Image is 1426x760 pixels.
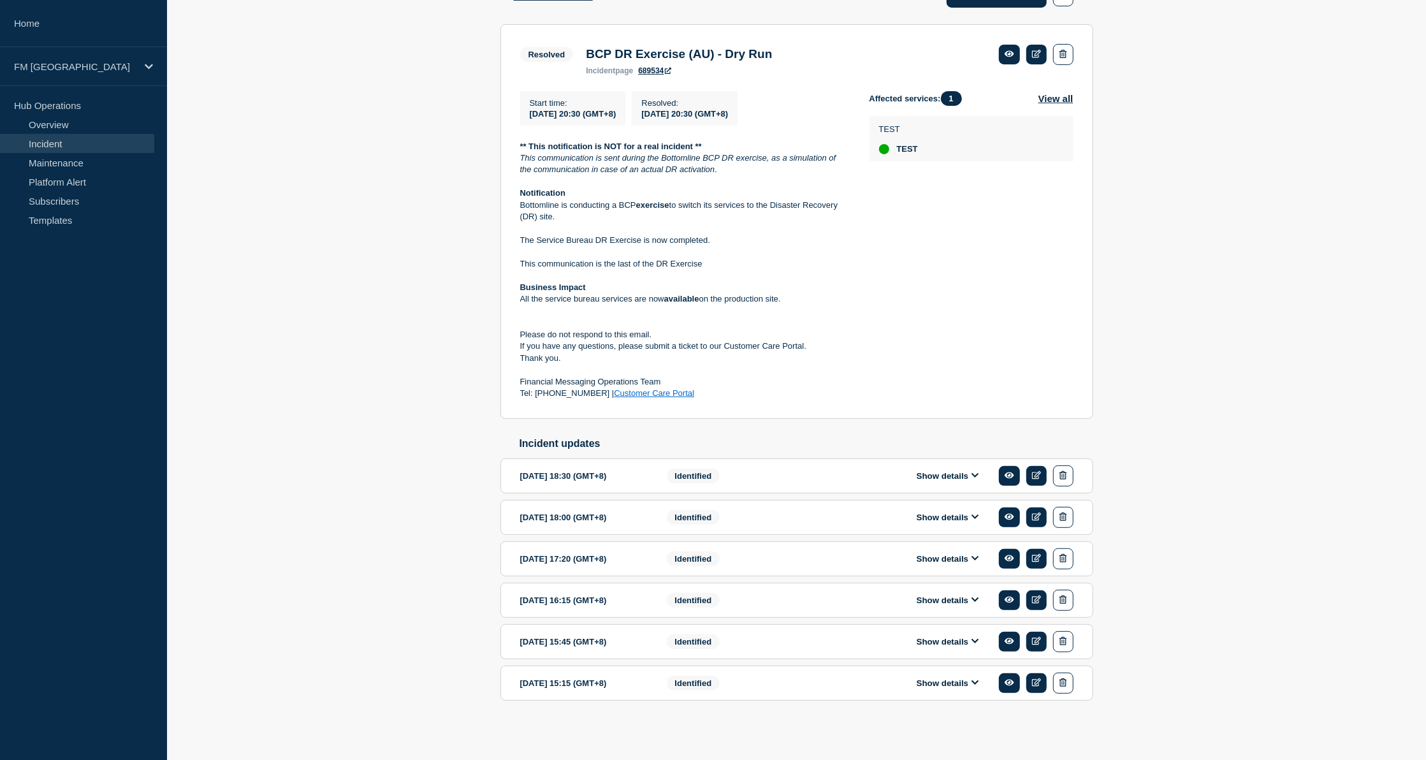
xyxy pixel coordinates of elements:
[520,507,648,528] div: [DATE] 18:00 (GMT+8)
[520,235,849,246] p: The Service Bureau DR Exercise is now completed.
[913,471,983,481] button: Show details
[520,142,702,151] strong: ** This notification is NOT for a real incident **
[913,595,983,606] button: Show details
[520,376,849,388] p: Financial Messaging Operations Team
[520,548,648,569] div: [DATE] 17:20 (GMT+8)
[641,109,728,119] span: [DATE] 20:30 (GMT+8)
[667,634,720,649] span: Identified
[636,200,669,210] strong: exercise
[520,438,1093,449] h2: Incident updates
[530,98,616,108] p: Start time :
[913,678,983,689] button: Show details
[520,200,849,223] p: Bottomline is conducting a BCP to switch its services to the Disaster Recovery (DR) site.
[941,91,962,106] span: 1
[913,553,983,564] button: Show details
[520,329,849,340] p: Please do not respond to this email.
[520,188,566,198] strong: Notification
[667,593,720,608] span: Identified
[530,109,616,119] span: [DATE] 20:30 (GMT+8)
[520,465,648,486] div: [DATE] 18:30 (GMT+8)
[913,512,983,523] button: Show details
[520,631,648,652] div: [DATE] 15:45 (GMT+8)
[667,510,720,525] span: Identified
[641,98,728,108] p: Resolved :
[520,47,574,62] span: Resolved
[586,66,615,75] span: incident
[664,294,699,303] strong: available
[520,258,849,270] p: This communication is the last of the DR Exercise
[586,66,633,75] p: page
[614,388,694,398] a: Customer Care Portal
[520,673,648,694] div: [DATE] 15:15 (GMT+8)
[897,144,918,154] span: TEST
[520,388,849,399] p: Tel: [PHONE_NUMBER] |
[14,61,136,72] p: FM [GEOGRAPHIC_DATA]
[520,152,849,176] p: .
[667,676,720,691] span: Identified
[520,353,849,364] p: Thank you.
[520,590,648,611] div: [DATE] 16:15 (GMT+8)
[667,552,720,566] span: Identified
[520,293,849,305] p: All the service bureau services are now on the production site.
[520,153,839,174] em: This communication is sent during the Bottomline BCP DR exercise, as a simulation of the communic...
[667,469,720,483] span: Identified
[638,66,671,75] a: 689534
[913,636,983,647] button: Show details
[869,91,968,106] span: Affected services:
[879,124,918,134] p: TEST
[520,340,849,352] p: If you have any questions, please submit a ticket to our Customer Care Portal.
[879,144,889,154] div: up
[520,282,586,292] strong: Business Impact
[586,47,772,61] h3: BCP DR Exercise (AU) - Dry Run
[1038,91,1073,106] button: View all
